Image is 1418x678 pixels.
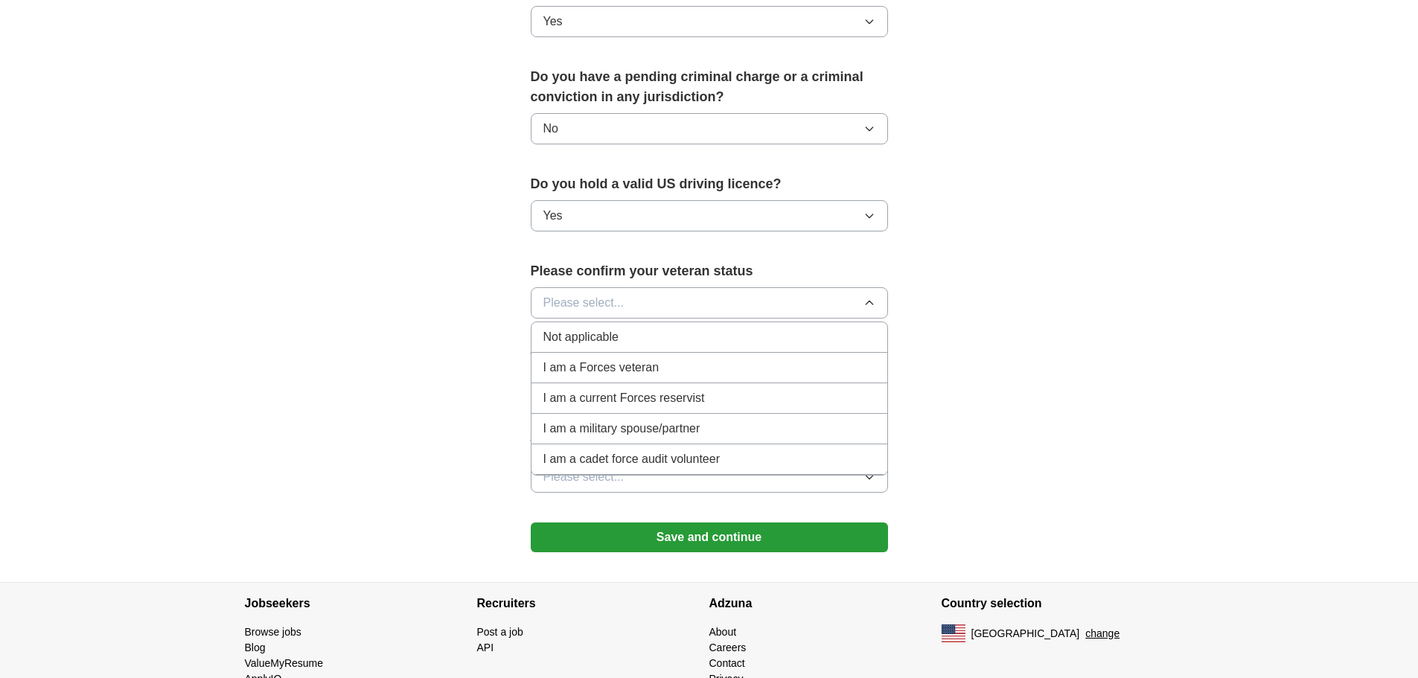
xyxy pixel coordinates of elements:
span: I am a current Forces reservist [543,389,705,407]
span: [GEOGRAPHIC_DATA] [971,626,1080,642]
span: No [543,120,558,138]
span: Yes [543,13,563,31]
a: Blog [245,642,266,653]
a: Contact [709,657,745,669]
a: API [477,642,494,653]
a: Careers [709,642,747,653]
span: I am a military spouse/partner [543,420,700,438]
span: I am a Forces veteran [543,359,660,377]
a: Browse jobs [245,626,301,638]
a: About [709,626,737,638]
a: Post a job [477,626,523,638]
span: Please select... [543,468,625,486]
label: Please confirm your veteran status [531,261,888,281]
button: No [531,113,888,144]
span: Not applicable [543,328,619,346]
button: Please select... [531,461,888,493]
button: Yes [531,6,888,37]
button: Yes [531,200,888,231]
a: ValueMyResume [245,657,324,669]
label: Do you hold a valid US driving licence? [531,174,888,194]
img: US flag [942,624,965,642]
button: Save and continue [531,522,888,552]
span: Please select... [543,294,625,312]
button: Please select... [531,287,888,319]
label: Do you have a pending criminal charge or a criminal conviction in any jurisdiction? [531,67,888,107]
span: I am a cadet force audit volunteer [543,450,720,468]
h4: Country selection [942,583,1174,624]
span: Yes [543,207,563,225]
button: change [1085,626,1120,642]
